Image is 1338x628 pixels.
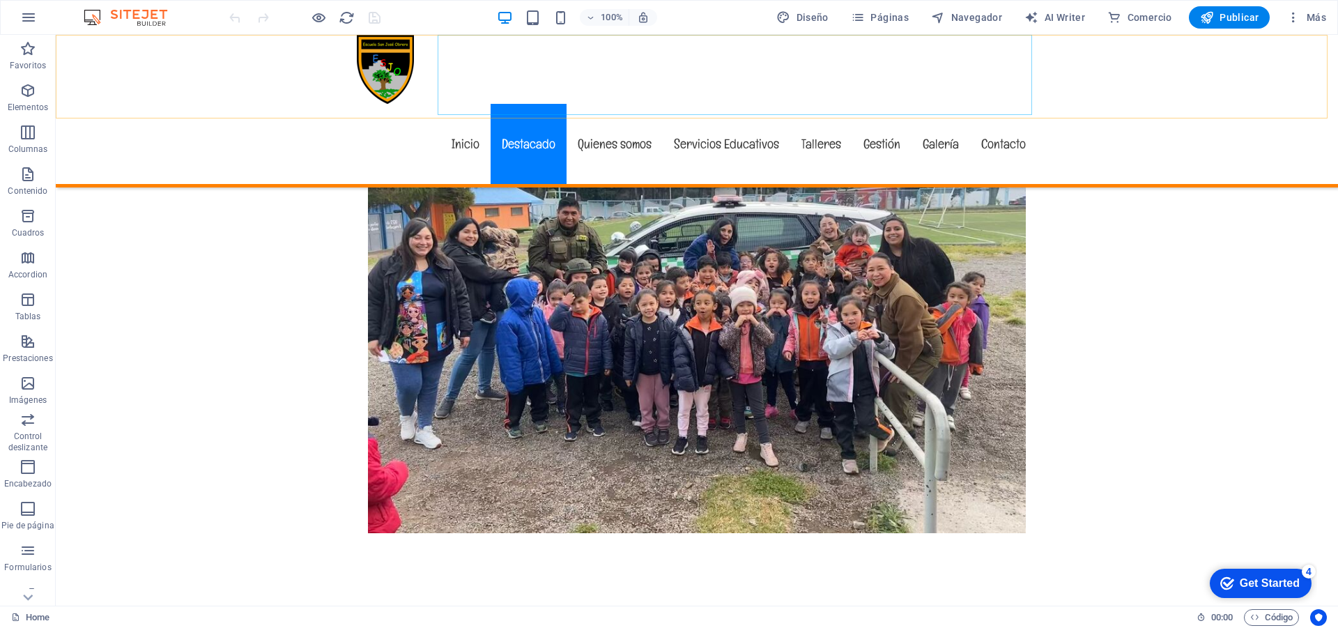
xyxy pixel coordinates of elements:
span: Código [1250,609,1293,626]
p: Elementos [8,102,48,113]
div: Get Started 4 items remaining, 20% complete [11,7,113,36]
h6: 100% [601,9,623,26]
button: Usercentrics [1310,609,1327,626]
button: Navegador [925,6,1008,29]
div: 4 [103,3,117,17]
p: Encabezado [4,478,52,489]
a: Haz clic para cancelar la selección y doble clic para abrir páginas [11,609,49,626]
p: Imágenes [9,395,47,406]
span: 00 00 [1211,609,1233,626]
span: Comercio [1107,10,1172,24]
span: Páginas [851,10,909,24]
p: Formularios [4,562,51,573]
div: Diseño (Ctrl+Alt+Y) [771,6,834,29]
button: 100% [580,9,629,26]
p: Pie de página [1,520,54,531]
button: Diseño [771,6,834,29]
p: Columnas [8,144,48,155]
button: Código [1244,609,1299,626]
p: Contenido [8,185,47,197]
i: Al redimensionar, ajustar el nivel de zoom automáticamente para ajustarse al dispositivo elegido. [637,11,649,24]
span: Más [1286,10,1326,24]
button: Más [1281,6,1332,29]
h6: Tiempo de la sesión [1197,609,1233,626]
button: AI Writer [1019,6,1091,29]
span: AI Writer [1024,10,1085,24]
img: Editor Logo [80,9,185,26]
p: Favoritos [10,60,46,71]
button: reload [338,9,355,26]
button: Comercio [1102,6,1178,29]
div: Get Started [41,15,101,28]
span: Navegador [931,10,1002,24]
span: Diseño [776,10,829,24]
button: Publicar [1189,6,1270,29]
button: Páginas [845,6,914,29]
span: : [1221,612,1223,622]
p: Prestaciones [3,353,52,364]
p: Tablas [15,311,41,322]
p: Accordion [8,269,47,280]
span: Publicar [1200,10,1259,24]
p: Cuadros [12,227,45,238]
